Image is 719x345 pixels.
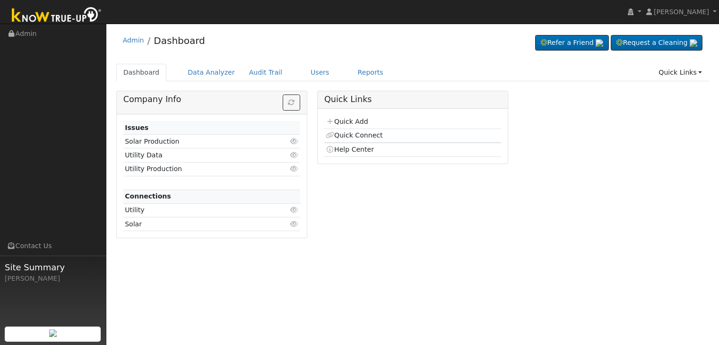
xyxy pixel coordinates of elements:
a: Users [303,64,337,81]
a: Help Center [326,146,374,153]
td: Utility Production [123,162,272,176]
img: retrieve [596,39,603,47]
h5: Quick Links [324,95,501,104]
a: Quick Links [651,64,709,81]
img: retrieve [49,329,57,337]
a: Data Analyzer [181,64,242,81]
i: Click to view [290,207,299,213]
span: [PERSON_NAME] [654,8,709,16]
i: Click to view [290,221,299,227]
a: Request a Cleaning [611,35,702,51]
a: Quick Add [326,118,368,125]
span: Site Summary [5,261,101,274]
strong: Connections [125,192,171,200]
a: Quick Connect [326,131,382,139]
i: Click to view [290,138,299,145]
strong: Issues [125,124,148,131]
td: Utility [123,203,272,217]
i: Click to view [290,165,299,172]
h5: Company Info [123,95,300,104]
a: Admin [123,36,144,44]
i: Click to view [290,152,299,158]
div: [PERSON_NAME] [5,274,101,284]
a: Dashboard [116,64,167,81]
a: Dashboard [154,35,205,46]
td: Utility Data [123,148,272,162]
img: retrieve [690,39,697,47]
img: Know True-Up [7,5,106,26]
a: Audit Trail [242,64,289,81]
td: Solar [123,217,272,231]
a: Refer a Friend [535,35,609,51]
td: Solar Production [123,135,272,148]
a: Reports [351,64,390,81]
